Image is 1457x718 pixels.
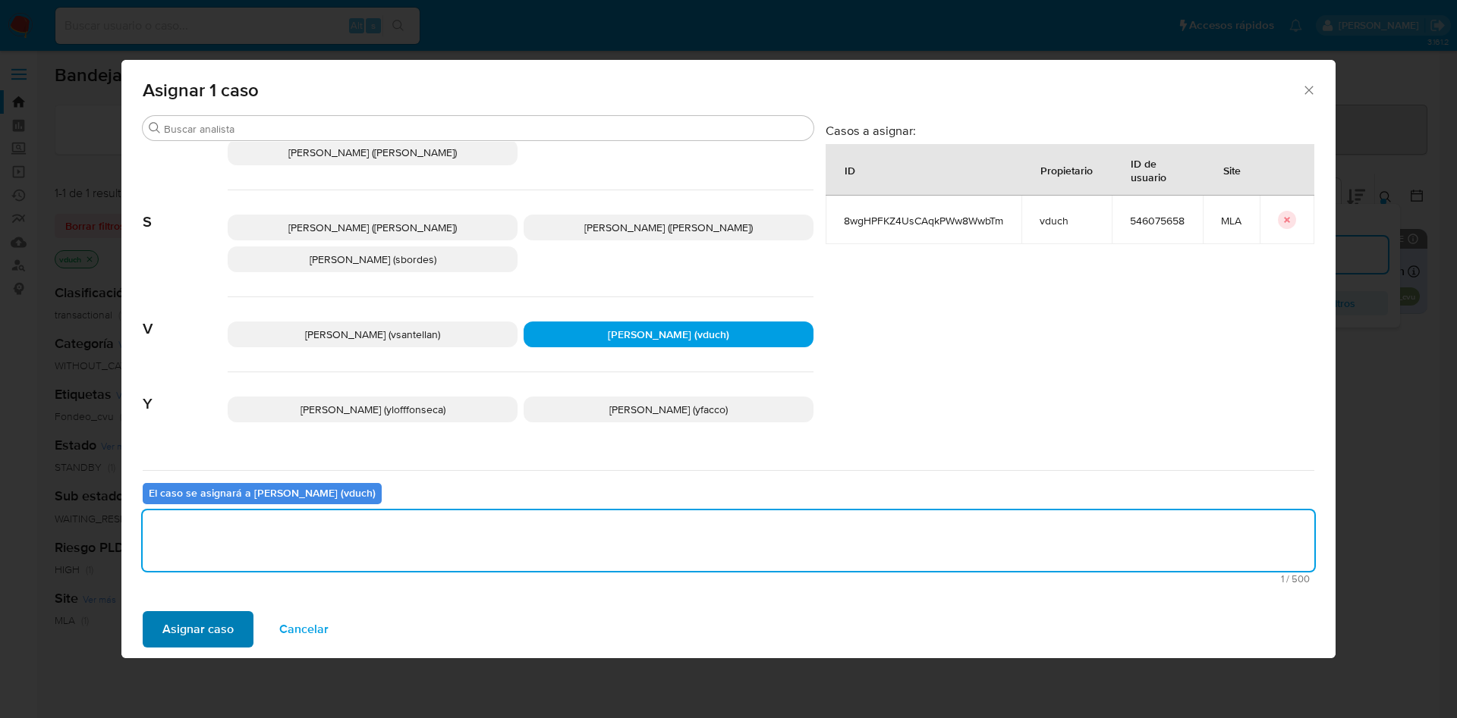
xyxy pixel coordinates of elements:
span: [PERSON_NAME] ([PERSON_NAME]) [288,145,457,160]
div: ID [826,152,873,188]
div: Propietario [1022,152,1111,188]
button: Buscar [149,122,161,134]
span: [PERSON_NAME] (ylofffonseca) [301,402,445,417]
div: [PERSON_NAME] ([PERSON_NAME]) [524,215,813,240]
span: Cancelar [279,613,329,646]
span: [PERSON_NAME] ([PERSON_NAME]) [584,220,753,235]
div: Site [1205,152,1259,188]
span: Máximo 500 caracteres [147,574,1310,584]
span: [PERSON_NAME] (vduch) [608,327,729,342]
span: MLA [1221,214,1241,227]
div: ID de usuario [1112,145,1202,195]
span: vduch [1040,214,1094,227]
h3: Casos a asignar: [826,123,1314,138]
span: [PERSON_NAME] (sbordes) [310,252,436,267]
div: assign-modal [121,60,1336,658]
div: [PERSON_NAME] (yfacco) [524,397,813,422]
div: [PERSON_NAME] (vsantellan) [228,321,518,347]
b: El caso se asignará a [PERSON_NAME] (vduch) [149,485,376,500]
span: 546075658 [1130,214,1185,227]
span: [PERSON_NAME] ([PERSON_NAME]) [288,220,457,235]
input: Buscar analista [164,122,807,136]
span: Asignar caso [162,613,234,646]
button: icon-button [1278,211,1296,229]
span: Y [143,372,228,413]
span: [PERSON_NAME] (vsantellan) [305,327,440,342]
span: V [143,297,228,338]
div: [PERSON_NAME] (vduch) [524,321,813,347]
span: 8wgHPFKZ4UsCAqkPWw8WwbTm [844,214,1003,227]
div: [PERSON_NAME] (sbordes) [228,246,518,272]
span: [PERSON_NAME] (yfacco) [609,402,728,417]
button: Cerrar ventana [1301,83,1315,96]
div: [PERSON_NAME] (ylofffonseca) [228,397,518,422]
span: Asignar 1 caso [143,81,1301,99]
span: S [143,190,228,231]
button: Asignar caso [143,611,253,647]
div: [PERSON_NAME] ([PERSON_NAME]) [228,215,518,240]
div: [PERSON_NAME] ([PERSON_NAME]) [228,140,518,165]
button: Cancelar [260,611,348,647]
